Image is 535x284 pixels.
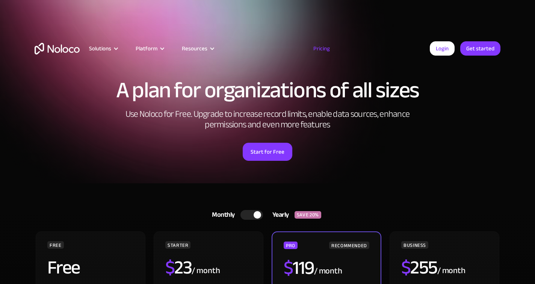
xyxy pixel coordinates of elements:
div: SAVE 20% [295,211,321,219]
a: Login [430,41,455,56]
div: / month [437,265,465,277]
h2: 23 [165,258,192,277]
a: Start for Free [243,143,292,161]
div: RECOMMENDED [329,242,369,249]
div: Platform [136,44,157,53]
div: PRO [284,242,298,249]
div: FREE [47,241,64,249]
h2: 119 [284,258,314,277]
div: BUSINESS [401,241,428,249]
div: Resources [172,44,222,53]
a: Pricing [304,44,339,53]
div: Platform [126,44,172,53]
a: home [35,43,80,54]
div: / month [192,265,220,277]
h1: A plan for organizations of all sizes [35,79,500,101]
div: Monthly [203,209,240,221]
div: Solutions [89,44,111,53]
div: Solutions [80,44,126,53]
h2: Use Noloco for Free. Upgrade to increase record limits, enable data sources, enhance permissions ... [117,109,418,130]
div: STARTER [165,241,190,249]
div: Resources [182,44,207,53]
div: / month [314,265,342,277]
h2: Free [47,258,80,277]
h2: 255 [401,258,437,277]
a: Get started [460,41,500,56]
div: Yearly [263,209,295,221]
